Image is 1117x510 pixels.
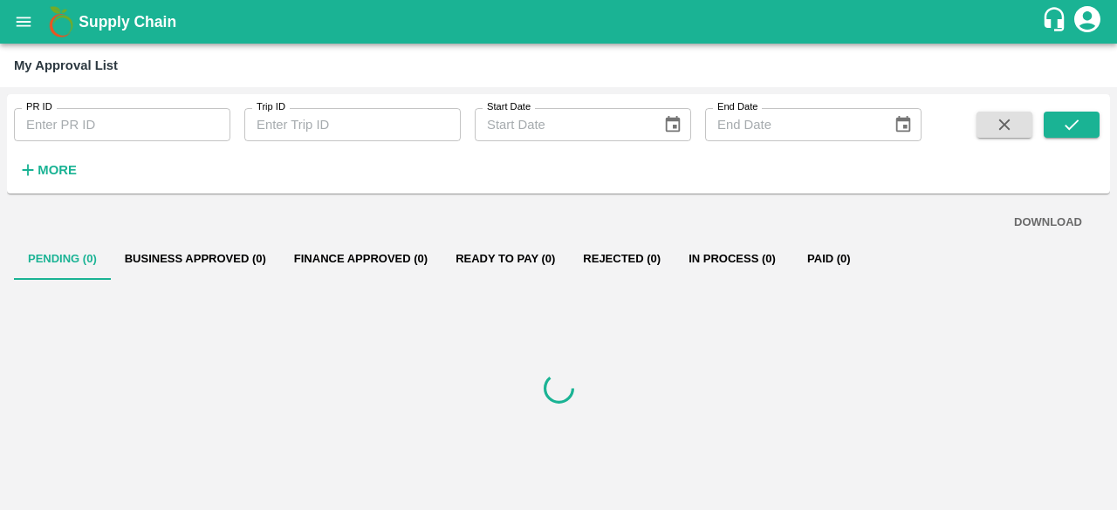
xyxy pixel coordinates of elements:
b: Supply Chain [79,13,176,31]
strong: More [38,163,77,177]
label: PR ID [26,100,52,114]
button: Finance Approved (0) [280,238,442,280]
button: Business Approved (0) [111,238,280,280]
button: DOWNLOAD [1007,207,1089,238]
button: Pending (0) [14,238,111,280]
label: Start Date [487,100,531,114]
button: Paid (0) [790,238,868,280]
a: Supply Chain [79,10,1041,34]
img: logo [44,4,79,39]
button: Ready To Pay (0) [442,238,569,280]
div: My Approval List [14,54,118,77]
button: In Process (0) [675,238,790,280]
button: More [14,155,81,185]
input: Enter Trip ID [244,108,461,141]
div: account of current user [1072,3,1103,40]
button: Rejected (0) [569,238,675,280]
button: open drawer [3,2,44,42]
button: Choose date [656,108,689,141]
input: Start Date [475,108,649,141]
label: Trip ID [257,100,285,114]
label: End Date [717,100,757,114]
input: Enter PR ID [14,108,230,141]
input: End Date [705,108,880,141]
div: customer-support [1041,6,1072,37]
button: Choose date [887,108,920,141]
